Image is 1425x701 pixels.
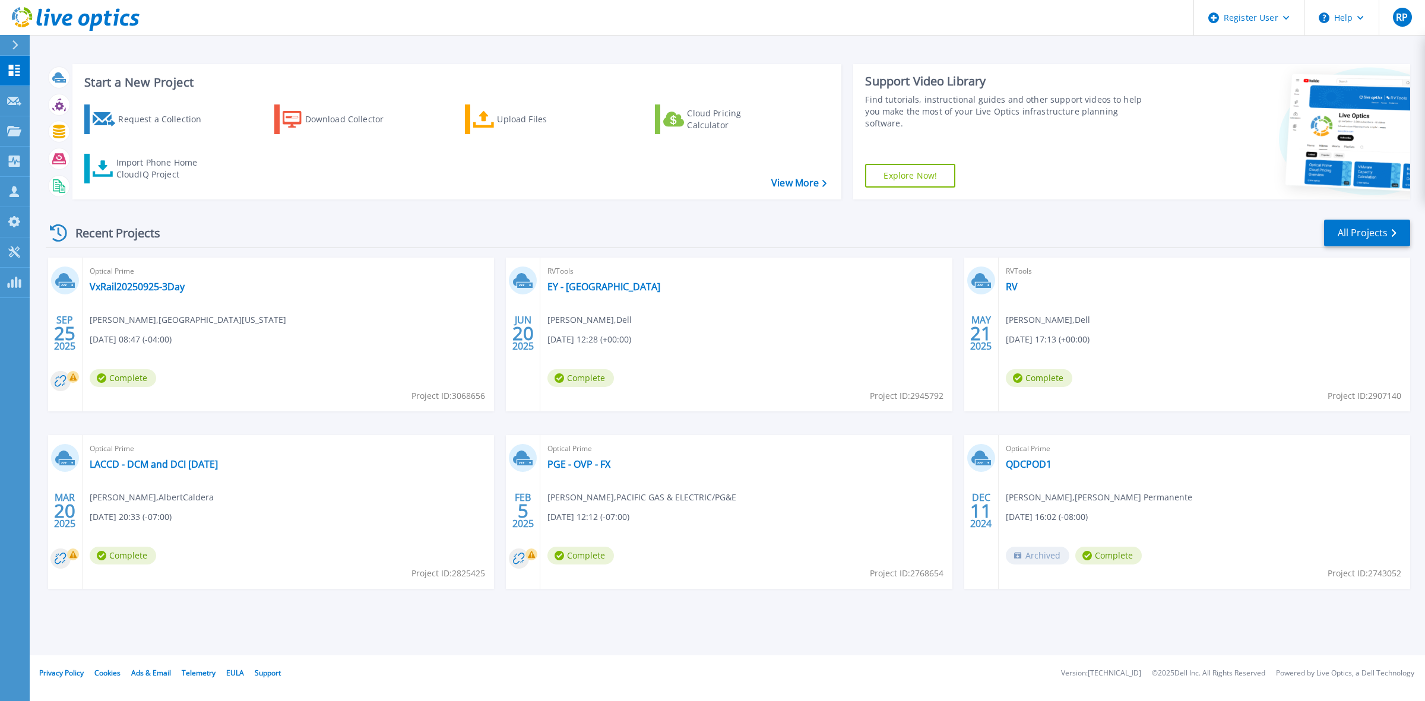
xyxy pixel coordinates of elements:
a: PGE - OVP - FX [547,458,610,470]
span: Complete [1075,547,1142,564]
a: Telemetry [182,668,216,678]
span: [PERSON_NAME] , Dell [1006,313,1090,326]
div: MAY 2025 [970,312,992,355]
a: Request a Collection [84,104,217,134]
span: Project ID: 2907140 [1328,389,1401,402]
span: [DATE] 12:28 (+00:00) [547,333,631,346]
span: Optical Prime [547,442,945,455]
span: 25 [54,328,75,338]
div: SEP 2025 [53,312,76,355]
li: Powered by Live Optics, a Dell Technology [1276,670,1414,677]
a: Ads & Email [131,668,171,678]
a: LACCD - DCM and DCI [DATE] [90,458,218,470]
span: [DATE] 20:33 (-07:00) [90,510,172,524]
span: Project ID: 3068656 [411,389,485,402]
span: [PERSON_NAME] , [GEOGRAPHIC_DATA][US_STATE] [90,313,286,326]
li: © 2025 Dell Inc. All Rights Reserved [1152,670,1265,677]
div: Request a Collection [118,107,213,131]
div: JUN 2025 [512,312,534,355]
span: [DATE] 08:47 (-04:00) [90,333,172,346]
span: Project ID: 2825425 [411,567,485,580]
span: [PERSON_NAME] , [PERSON_NAME] Permanente [1006,491,1192,504]
div: Download Collector [305,107,400,131]
span: 5 [518,506,528,516]
span: Complete [1006,369,1072,387]
div: MAR 2025 [53,489,76,532]
span: Project ID: 2945792 [870,389,943,402]
span: Optical Prime [90,442,487,455]
div: DEC 2024 [970,489,992,532]
span: Archived [1006,547,1069,564]
span: 11 [970,506,992,516]
div: Cloud Pricing Calculator [687,107,782,131]
div: Find tutorials, instructional guides and other support videos to help you make the most of your L... [865,94,1152,129]
h3: Start a New Project [84,76,826,89]
a: Cloud Pricing Calculator [655,104,787,134]
div: FEB 2025 [512,489,534,532]
span: [PERSON_NAME] , AlbertCaldera [90,491,214,504]
div: Recent Projects [46,218,176,248]
a: Upload Files [465,104,597,134]
div: Upload Files [497,107,592,131]
a: Cookies [94,668,121,678]
span: [PERSON_NAME] , Dell [547,313,632,326]
span: RP [1396,12,1408,22]
a: Privacy Policy [39,668,84,678]
span: Complete [90,547,156,564]
span: 20 [54,506,75,516]
span: Optical Prime [90,265,487,278]
li: Version: [TECHNICAL_ID] [1061,670,1141,677]
div: Support Video Library [865,74,1152,89]
span: Project ID: 2743052 [1328,567,1401,580]
span: RVTools [547,265,945,278]
a: VxRail20250925-3Day [90,281,185,293]
span: [PERSON_NAME] , PACIFIC GAS & ELECTRIC/PG&E [547,491,736,504]
a: View More [771,177,826,189]
a: All Projects [1324,220,1410,246]
span: RVTools [1006,265,1403,278]
a: Explore Now! [865,164,955,188]
a: QDCPOD1 [1006,458,1052,470]
span: Project ID: 2768654 [870,567,943,580]
span: Complete [90,369,156,387]
span: [DATE] 16:02 (-08:00) [1006,510,1088,524]
div: Import Phone Home CloudIQ Project [116,157,209,180]
span: [DATE] 12:12 (-07:00) [547,510,629,524]
span: 20 [512,328,534,338]
span: Optical Prime [1006,442,1403,455]
span: Complete [547,369,614,387]
a: Download Collector [274,104,407,134]
span: 21 [970,328,992,338]
a: RV [1006,281,1018,293]
span: Complete [547,547,614,564]
a: EY - [GEOGRAPHIC_DATA] [547,281,660,293]
a: EULA [226,668,244,678]
a: Support [255,668,281,678]
span: [DATE] 17:13 (+00:00) [1006,333,1090,346]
